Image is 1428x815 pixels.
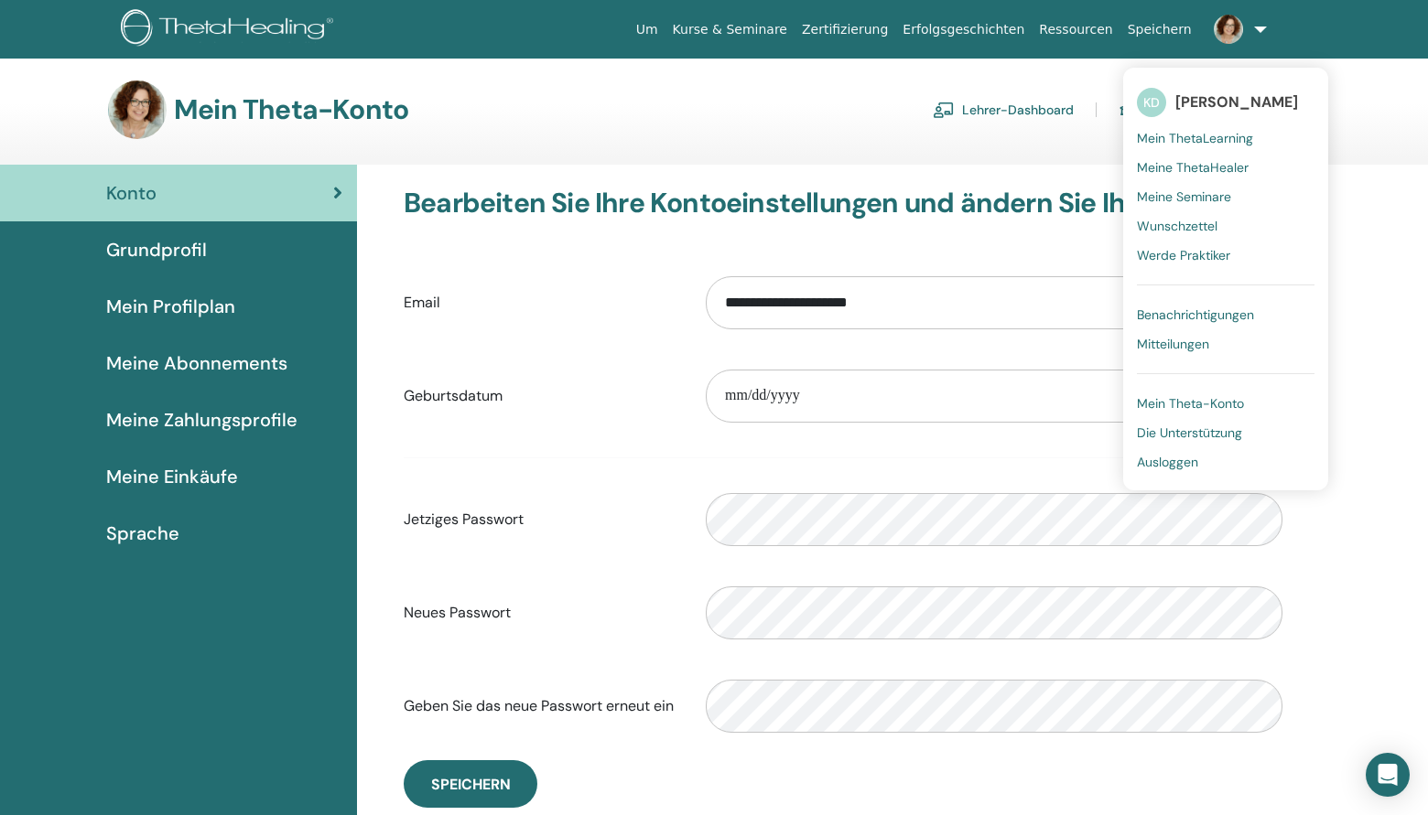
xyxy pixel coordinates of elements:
span: Grundprofil [106,236,207,263]
a: Mitteilungen [1137,329,1314,359]
span: Meine Seminare [1137,188,1231,205]
span: Ausloggen [1137,454,1198,470]
a: Schüler-Dashboard [1119,95,1265,124]
span: Benachrichtigungen [1137,306,1254,323]
img: logo.png [121,9,340,50]
label: Neues Passwort [390,595,692,630]
a: Benachrichtigungen [1137,300,1314,329]
a: Zertifizierung [795,13,895,47]
span: Mein Theta-Konto [1137,395,1244,412]
span: Die Unterstützung [1137,424,1242,441]
a: Lehrer-Dashboard [933,95,1074,124]
span: [PERSON_NAME] [1175,92,1298,112]
span: KD [1137,88,1166,117]
div: Open Intercom Messenger [1366,753,1410,797]
a: Ressourcen [1032,13,1120,47]
span: Sprache [106,520,179,547]
a: KD[PERSON_NAME] [1137,81,1314,123]
a: Meine ThetaHealer [1137,153,1314,182]
span: Mein ThetaLearning [1137,130,1253,146]
img: graduation-cap.svg [1119,102,1141,118]
span: Meine Zahlungsprofile [106,406,297,434]
a: Mein ThetaLearning [1137,123,1314,153]
img: chalkboard-teacher.svg [933,102,955,118]
a: Die Unterstützung [1137,418,1314,447]
span: Meine ThetaHealer [1137,159,1249,176]
span: Werde Praktiker [1137,247,1230,263]
span: Wunschzettel [1137,218,1217,234]
span: Konto [106,179,157,207]
img: default.jpg [108,80,167,139]
button: Speichern [404,760,537,808]
a: Meine Seminare [1137,182,1314,211]
label: Geben Sie das neue Passwort erneut ein [390,689,692,724]
a: Wunschzettel [1137,211,1314,241]
label: Email [390,285,692,320]
span: Mein Profilplan [106,293,235,320]
span: Meine Abonnements [106,349,287,377]
a: Mein Theta-Konto [1137,389,1314,418]
a: Werde Praktiker [1137,241,1314,270]
span: Meine Einkäufe [106,463,238,490]
span: Speichern [431,775,511,794]
label: Geburtsdatum [390,379,692,413]
a: Erfolgsgeschichten [895,13,1032,47]
label: Jetziges Passwort [390,502,692,537]
h3: Mein Theta-Konto [174,93,408,126]
a: Kurse & Seminare [665,13,795,47]
a: Ausloggen [1137,447,1314,477]
h3: Bearbeiten Sie Ihre Kontoeinstellungen und ändern Sie Ihr Passwort [404,187,1282,220]
a: Speichern [1120,13,1199,47]
span: Mitteilungen [1137,336,1209,352]
a: Um [629,13,665,47]
img: default.jpg [1214,15,1243,44]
